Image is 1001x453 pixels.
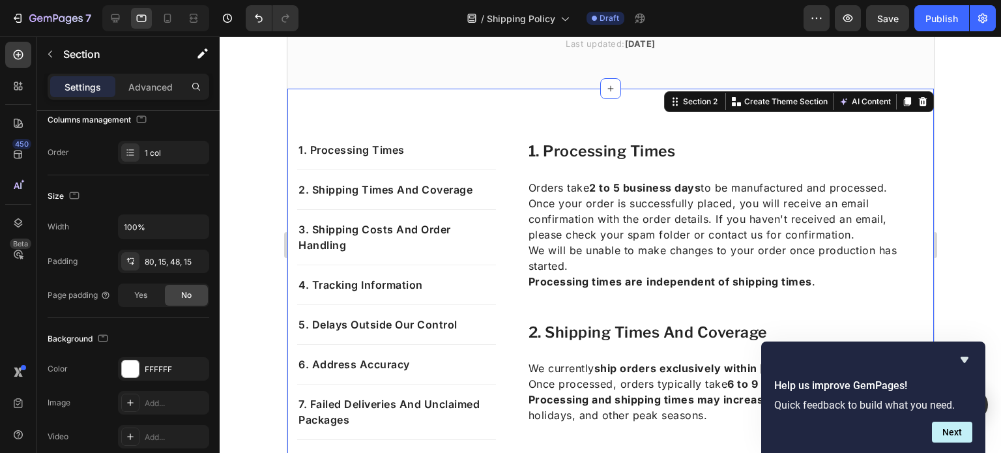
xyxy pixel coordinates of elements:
[145,398,206,409] div: Add...
[241,340,635,355] p: Once processed, orders typically take to arrive.
[481,12,484,25] span: /
[241,357,483,370] strong: Processing and shipping times may increase
[240,285,637,308] h2: 2. shipping times and coverage
[241,206,635,237] p: We will be unable to make changes to your order once production has started.
[48,397,70,409] div: Image
[48,111,149,129] div: Columns management
[181,289,192,301] span: No
[957,352,972,368] button: Hide survey
[487,12,555,25] span: Shipping Policy
[145,147,206,159] div: 1 col
[63,46,170,62] p: Section
[241,355,635,387] p: during collection launches, holidays, and other peak seasons.
[241,159,635,206] p: Once your order is successfully placed, you will receive an email confirmation with the order det...
[302,145,413,158] strong: 2 to 5 business days
[145,431,206,443] div: Add...
[241,237,635,253] p: .
[12,139,31,149] div: 450
[287,37,934,453] iframe: Design area
[241,239,356,252] strong: Processing times are
[241,324,635,340] p: We currently .
[48,289,111,301] div: Page padding
[393,59,433,71] div: Section 2
[48,147,69,158] div: Order
[549,57,606,73] button: AI Content
[48,221,69,233] div: Width
[241,143,635,159] p: Orders take to be manufactured and processed.
[774,378,972,394] h2: Help us improve GemPages!
[10,239,31,249] div: Beta
[774,399,972,411] p: Quick feedback to build what you need.
[48,330,111,348] div: Background
[11,415,207,431] p: Contact
[925,12,958,25] div: Publish
[866,5,909,31] button: Save
[119,215,209,239] input: Auto
[457,59,540,71] p: Create Theme Section
[145,364,206,375] div: FFFFFF
[5,5,97,31] button: 7
[134,289,147,301] span: Yes
[914,5,969,31] button: Publish
[246,5,298,31] div: Undo/Redo
[128,80,173,94] p: Advanced
[85,10,91,26] p: 7
[240,104,637,126] h2: 1. processing times
[48,363,68,375] div: Color
[359,239,525,252] strong: independent of shipping times
[48,431,68,443] div: Video
[600,12,619,24] span: Draft
[440,341,551,354] strong: 6 to 9 business days
[48,188,82,205] div: Size
[932,422,972,443] button: Next question
[877,13,899,24] span: Save
[145,256,206,268] div: 80, 15, 48, 15
[774,352,972,443] div: Help us improve GemPages!
[48,256,78,267] div: Padding
[65,80,101,94] p: Settings
[307,325,590,338] strong: ship orders exclusively within [GEOGRAPHIC_DATA]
